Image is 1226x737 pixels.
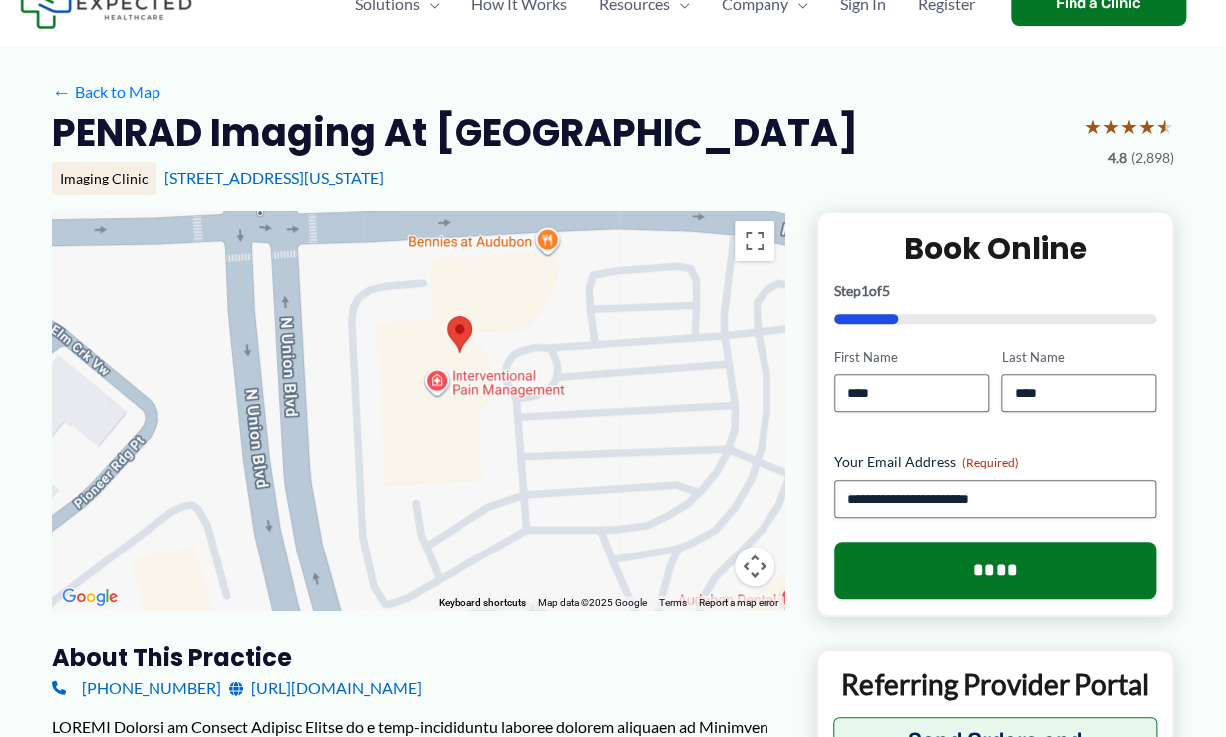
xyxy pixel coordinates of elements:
[1156,108,1174,145] span: ★
[833,666,1157,702] p: Referring Provider Portal
[1138,108,1156,145] span: ★
[164,168,384,186] a: [STREET_ADDRESS][US_STATE]
[1108,145,1127,171] span: 4.8
[834,348,990,367] label: First Name
[659,597,687,608] a: Terms (opens in new tab)
[699,597,778,608] a: Report a map error
[52,108,858,157] h2: PENRAD Imaging at [GEOGRAPHIC_DATA]
[735,547,774,586] button: Map camera controls
[52,673,221,703] a: [PHONE_NUMBER]
[861,282,869,299] span: 1
[52,162,156,195] div: Imaging Clinic
[52,77,160,107] a: ←Back to Map
[52,642,784,673] h3: About this practice
[882,282,890,299] span: 5
[52,82,71,101] span: ←
[57,584,123,610] img: Google
[1084,108,1102,145] span: ★
[834,452,1156,472] label: Your Email Address
[439,596,526,610] button: Keyboard shortcuts
[538,597,647,608] span: Map data ©2025 Google
[1120,108,1138,145] span: ★
[962,455,1019,470] span: (Required)
[834,229,1156,268] h2: Book Online
[834,284,1156,298] p: Step of
[229,673,422,703] a: [URL][DOMAIN_NAME]
[57,584,123,610] a: Open this area in Google Maps (opens a new window)
[1131,145,1174,171] span: (2,898)
[1001,348,1156,367] label: Last Name
[1102,108,1120,145] span: ★
[735,221,774,261] button: Toggle fullscreen view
